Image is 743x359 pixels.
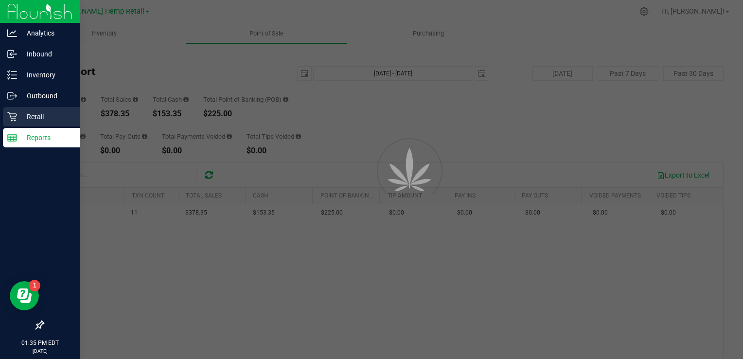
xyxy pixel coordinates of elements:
[7,112,17,122] inline-svg: Retail
[4,339,75,347] p: 01:35 PM EDT
[29,280,40,291] iframe: Resource center unread badge
[7,28,17,38] inline-svg: Analytics
[7,133,17,143] inline-svg: Reports
[10,281,39,310] iframe: Resource center
[7,91,17,101] inline-svg: Outbound
[7,49,17,59] inline-svg: Inbound
[7,70,17,80] inline-svg: Inventory
[4,347,75,355] p: [DATE]
[17,27,75,39] p: Analytics
[17,48,75,60] p: Inbound
[17,111,75,123] p: Retail
[17,69,75,81] p: Inventory
[17,90,75,102] p: Outbound
[17,132,75,144] p: Reports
